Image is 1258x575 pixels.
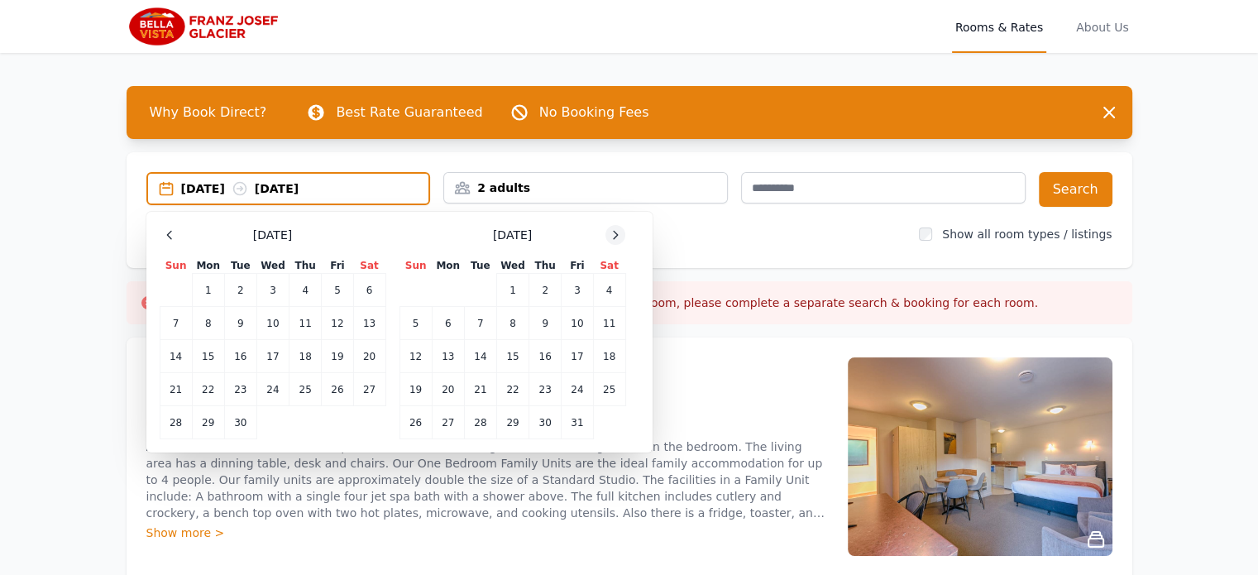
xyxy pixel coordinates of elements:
td: 25 [593,373,625,406]
td: 12 [399,340,432,373]
th: Thu [529,258,562,274]
td: 15 [496,340,529,373]
td: 24 [562,373,593,406]
td: 22 [192,373,224,406]
td: 23 [224,373,256,406]
td: 30 [224,406,256,439]
td: 23 [529,373,562,406]
td: 7 [160,307,192,340]
th: Wed [496,258,529,274]
td: 26 [322,373,353,406]
td: 30 [529,406,562,439]
td: 4 [289,274,322,307]
th: Thu [289,258,322,274]
p: No Booking Fees [539,103,649,122]
td: 11 [593,307,625,340]
td: 7 [464,307,496,340]
td: 1 [496,274,529,307]
label: Show all room types / listings [942,228,1112,241]
td: 5 [399,307,432,340]
th: Sun [160,258,192,274]
td: 3 [256,274,289,307]
td: 13 [353,307,385,340]
div: Show more > [146,525,828,541]
td: 28 [160,406,192,439]
span: Why Book Direct? [136,96,280,129]
td: 29 [192,406,224,439]
td: 11 [289,307,322,340]
td: 21 [464,373,496,406]
td: 28 [464,406,496,439]
td: 10 [256,307,289,340]
td: 2 [224,274,256,307]
td: 9 [529,307,562,340]
td: 5 [322,274,353,307]
td: 24 [256,373,289,406]
td: 20 [432,373,464,406]
td: 26 [399,406,432,439]
th: Tue [464,258,496,274]
td: 20 [353,340,385,373]
td: 16 [529,340,562,373]
td: 22 [496,373,529,406]
p: Best Rate Guaranteed [336,103,482,122]
td: 1 [192,274,224,307]
div: 2 adults [444,180,727,196]
button: Search [1039,172,1112,207]
td: 27 [432,406,464,439]
td: 3 [562,274,593,307]
td: 12 [322,307,353,340]
td: 19 [399,373,432,406]
td: 14 [464,340,496,373]
th: Mon [192,258,224,274]
th: Mon [432,258,464,274]
td: 6 [432,307,464,340]
td: 8 [192,307,224,340]
th: Wed [256,258,289,274]
td: 16 [224,340,256,373]
td: 6 [353,274,385,307]
td: 27 [353,373,385,406]
th: Tue [224,258,256,274]
td: 18 [289,340,322,373]
p: A one bedroom unit which has a queen size bed in the living area and two single beds in the bedro... [146,438,828,521]
td: 4 [593,274,625,307]
td: 15 [192,340,224,373]
td: 10 [562,307,593,340]
th: Fri [322,258,353,274]
span: [DATE] [253,227,292,243]
th: Fri [562,258,593,274]
td: 14 [160,340,192,373]
td: 29 [496,406,529,439]
td: 19 [322,340,353,373]
img: Bella Vista Franz Josef Glacier [127,7,285,46]
div: [DATE] [DATE] [181,180,429,197]
td: 2 [529,274,562,307]
th: Sun [399,258,432,274]
td: 31 [562,406,593,439]
td: 8 [496,307,529,340]
th: Sat [353,258,385,274]
th: Sat [593,258,625,274]
td: 17 [256,340,289,373]
td: 25 [289,373,322,406]
td: 9 [224,307,256,340]
td: 21 [160,373,192,406]
span: [DATE] [493,227,532,243]
td: 18 [593,340,625,373]
td: 13 [432,340,464,373]
td: 17 [562,340,593,373]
